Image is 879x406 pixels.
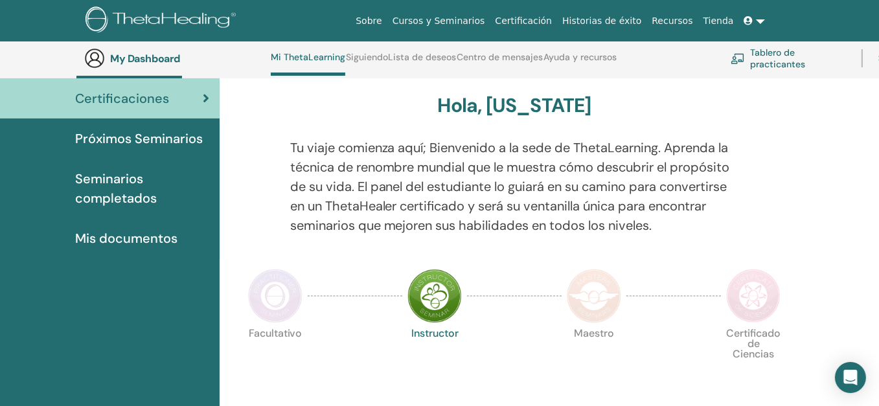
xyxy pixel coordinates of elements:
[75,129,203,148] span: Próximos Seminarios
[75,229,177,248] span: Mis documentos
[271,52,345,76] a: Mi ThetaLearning
[698,9,739,33] a: Tienda
[726,328,781,383] p: Certificado de Ciencias
[407,269,462,323] img: Instructor
[248,269,303,323] img: Practitioner
[346,52,388,73] a: Siguiendo
[389,52,457,73] a: Lista de deseos
[248,328,303,383] p: Facultativo
[387,9,490,33] a: Cursos y Seminarios
[543,52,617,73] a: Ayuda y recursos
[438,94,591,117] h3: Hola, [US_STATE]
[75,169,209,208] span: Seminarios completados
[490,9,557,33] a: Certificación
[646,9,698,33] a: Recursos
[86,6,240,36] img: logo.png
[350,9,387,33] a: Sobre
[726,269,781,323] img: Certificate of Science
[457,52,543,73] a: Centro de mensajes
[567,269,621,323] img: Master
[731,53,745,64] img: chalkboard-teacher.svg
[110,52,240,65] h3: My Dashboard
[835,362,866,393] div: Open Intercom Messenger
[731,44,846,73] a: Tablero de practicantes
[557,9,646,33] a: Historias de éxito
[290,138,739,235] p: Tu viaje comienza aquí; Bienvenido a la sede de ThetaLearning. Aprenda la técnica de renombre mun...
[567,328,621,383] p: Maestro
[407,328,462,383] p: Instructor
[75,89,169,108] span: Certificaciones
[84,48,105,69] img: generic-user-icon.jpg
